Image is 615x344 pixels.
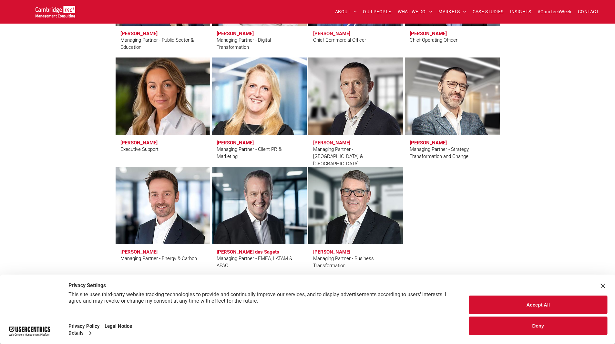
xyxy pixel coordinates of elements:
h3: [PERSON_NAME] [313,249,350,255]
div: Managing Partner - [GEOGRAPHIC_DATA] & [GEOGRAPHIC_DATA] [313,146,398,168]
div: Managing Partner - Strategy, Transformation and Change [410,146,495,160]
div: Managing Partner - Business Transformation [313,255,398,269]
img: Cambridge MC Logo [36,6,75,18]
a: WHAT WE DO [395,7,436,17]
h3: [PERSON_NAME] [313,31,350,36]
h3: [PERSON_NAME] [410,31,447,36]
h3: [PERSON_NAME] [217,31,254,36]
div: Managing Partner - EMEA, LATAM & APAC [217,255,302,269]
h3: [PERSON_NAME] [120,249,158,255]
a: CASE STUDIES [469,7,507,17]
h3: [PERSON_NAME] [410,140,447,146]
div: Managing Partner - Public Sector & Education [120,36,206,51]
a: OUR PEOPLE [360,7,394,17]
a: MARKETS [435,7,469,17]
a: INSIGHTS [507,7,534,17]
a: CONTACT [575,7,602,17]
a: #CamTechWeek [534,7,575,17]
div: Chief Operating Officer [410,36,457,44]
h3: [PERSON_NAME] des Sagets [217,249,279,255]
h3: [PERSON_NAME] [217,140,254,146]
h3: [PERSON_NAME] [313,140,350,146]
div: Chief Commercial Officer [313,36,366,44]
h3: [PERSON_NAME] [120,31,158,36]
div: Executive Support [120,146,159,153]
div: Managing Partner - Digital Transformation [217,36,302,51]
div: Managing Partner - Client PR & Marketing [217,146,302,160]
h3: [PERSON_NAME] [120,140,158,146]
div: Managing Partner - Energy & Carbon [120,255,197,262]
a: ABOUT [332,7,360,17]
